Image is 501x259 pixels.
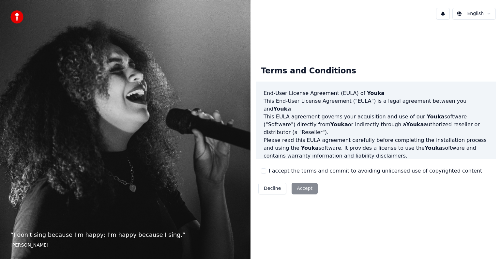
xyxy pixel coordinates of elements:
span: Youka [425,145,442,151]
span: Youka [273,106,291,112]
span: Youka [427,114,444,120]
div: Terms and Conditions [256,61,361,82]
span: Youka [330,121,348,128]
p: Please read this EULA agreement carefully before completing the installation process and using th... [264,136,488,160]
h3: End-User License Agreement (EULA) of [264,89,488,97]
img: youka [10,10,23,23]
label: I accept the terms and commit to avoiding unlicensed use of copyrighted content [269,167,482,175]
span: Youka [367,90,385,96]
span: Youka [301,145,319,151]
button: Decline [258,183,286,194]
footer: [PERSON_NAME] [10,242,240,249]
p: This End-User License Agreement ("EULA") is a legal agreement between you and [264,97,488,113]
p: This EULA agreement governs your acquisition and use of our software ("Software") directly from o... [264,113,488,136]
p: “ I don't sing because I'm happy; I'm happy because I sing. ” [10,230,240,239]
span: Youka [406,121,424,128]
